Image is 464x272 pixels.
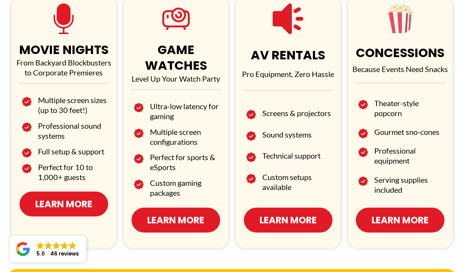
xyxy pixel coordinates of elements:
[147,213,204,227] span: Learn More
[358,127,368,140] img: Image
[10,236,86,262] a: Close GoogleGoogleGoogleGoogleGoogle 5.046 reviews
[374,127,445,137] h2: Gourmet sno-cones
[22,146,31,160] img: Image
[374,98,445,118] h2: Theater-style popcorn
[150,188,220,198] h2: packages
[244,208,332,233] a: Learn More
[13,57,114,67] p: From Backyard Blockbusters
[238,69,339,79] p: Pro Equipment, Zero Hassle
[150,101,220,121] h2: Ultra-low latency for gaming
[13,67,114,77] p: to Corporate Premieres
[150,152,220,172] h2: Perfect for sports & eSports
[246,172,256,185] img: Image
[38,121,109,141] h2: Professional sound systems
[262,108,333,118] h2: Screens & projectors
[22,95,31,108] img: Image
[358,146,368,159] img: Image
[13,42,114,58] h1: MOVIE NIGHTS
[132,208,220,233] a: Learn More
[262,129,333,139] h2: Sound systems
[246,108,256,121] img: Image
[246,151,256,164] img: Image
[38,146,109,156] h2: Full setup & support
[356,208,444,233] a: Learn More
[126,74,227,84] p: Level Up Your Watch Party
[262,172,333,192] h2: Custom setups available
[238,47,339,63] h1: AV RENTALS
[134,101,143,115] img: Image
[358,175,368,188] img: Image
[262,151,333,161] h2: Technical support
[126,42,227,74] h1: GAME WATCHES
[38,95,109,115] h2: Multiple screen sizes (up to 30 feet!)
[350,64,451,74] p: Because Events Need Snacks
[134,127,143,140] img: Image
[150,178,220,188] h2: Custom gaming
[374,175,445,195] h2: Serving supplies included
[150,127,220,147] h2: Multiple screen configurations
[134,178,143,191] img: Image
[20,192,108,216] a: Learn More
[22,162,31,175] img: Image
[372,213,429,227] span: Learn More
[374,146,445,165] h2: Professional equipment
[35,197,92,211] span: Learn More
[22,121,31,134] img: Image
[260,213,317,227] span: Learn More
[38,162,109,182] h2: Perfect for 10 to 1,000+ guests
[134,152,143,165] img: Image
[350,45,451,61] h1: CONCESSIONS
[246,129,256,143] img: Image
[358,98,368,111] img: Image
